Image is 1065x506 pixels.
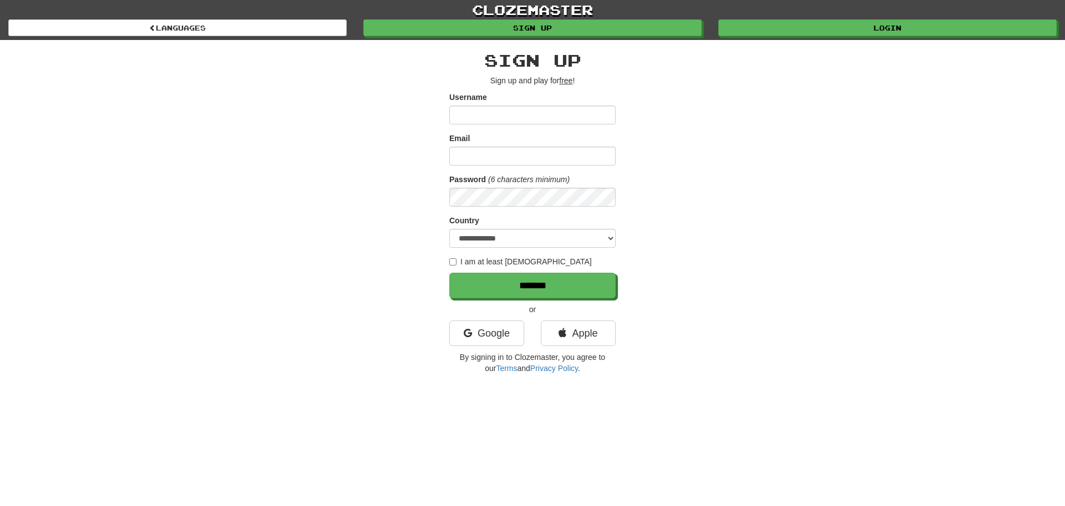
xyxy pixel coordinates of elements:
[449,75,616,86] p: Sign up and play for !
[449,256,592,267] label: I am at least [DEMOGRAPHIC_DATA]
[488,175,570,184] em: (6 characters minimum)
[449,258,457,265] input: I am at least [DEMOGRAPHIC_DATA]
[449,320,524,346] a: Google
[530,364,578,373] a: Privacy Policy
[449,304,616,315] p: or
[449,51,616,69] h2: Sign up
[363,19,702,36] a: Sign up
[496,364,517,373] a: Terms
[559,76,572,85] u: free
[718,19,1057,36] a: Login
[449,133,470,144] label: Email
[541,320,616,346] a: Apple
[449,92,487,103] label: Username
[449,352,616,374] p: By signing in to Clozemaster, you agree to our and .
[8,19,347,36] a: Languages
[449,174,486,185] label: Password
[449,215,479,226] label: Country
